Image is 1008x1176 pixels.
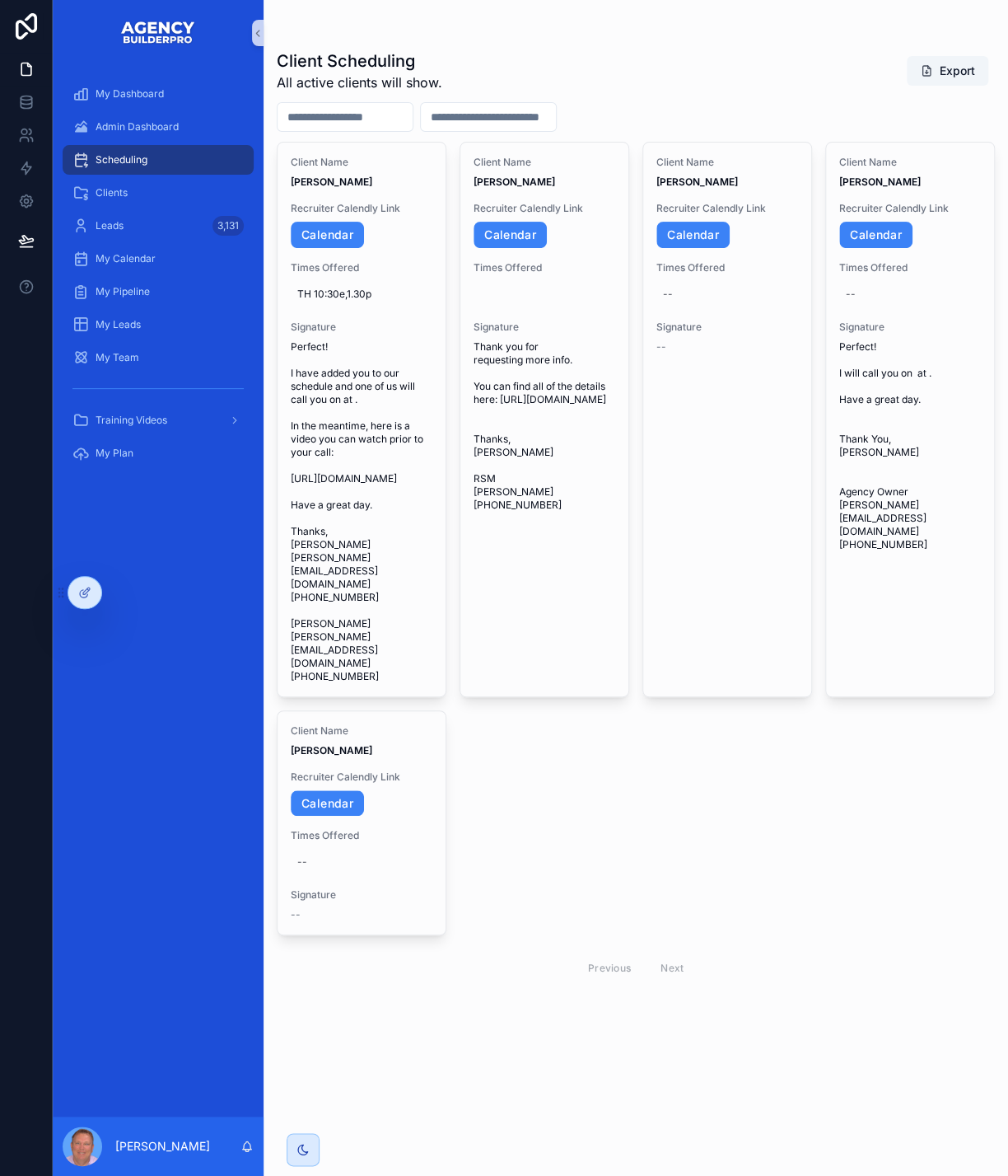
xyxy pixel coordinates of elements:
[120,20,196,46] img: App logo
[839,321,981,334] span: Signature
[115,1138,210,1155] p: [PERSON_NAME]
[846,288,856,301] div: --
[291,908,301,921] span: --
[63,438,254,468] a: My Plan
[642,142,812,697] a: Client Name[PERSON_NAME]Recruiter Calendly LinkCalendarTimes Offered--Signature--
[839,261,981,274] span: Times Offered
[291,202,432,215] span: Recruiter Calendly Link
[96,252,156,265] span: My Calendar
[63,310,254,340] a: My Leads
[212,216,244,236] div: 3,131
[291,222,364,248] a: Calendar
[474,261,615,274] span: Times Offered
[291,771,432,784] span: Recruiter Calendly Link
[96,414,167,427] span: Training Videos
[277,49,442,73] h1: Client Scheduling
[474,340,615,512] span: Thank you for requesting more info. You can find all of the details here: [URL][DOMAIN_NAME] Than...
[656,176,738,188] strong: [PERSON_NAME]
[297,855,307,869] div: --
[291,176,372,188] strong: [PERSON_NAME]
[96,120,179,134] span: Admin Dashboard
[96,285,150,298] span: My Pipeline
[291,888,432,902] span: Signature
[277,73,442,92] span: All active clients will show.
[291,261,432,274] span: Times Offered
[53,66,264,492] div: scrollable content
[63,211,254,241] a: Leads3,131
[96,153,147,166] span: Scheduling
[474,156,615,169] span: Client Name
[839,176,921,188] strong: [PERSON_NAME]
[277,142,446,697] a: Client Name[PERSON_NAME]Recruiter Calendly LinkCalendarTimes OfferedTH 10:30e,1.30pSignaturePerfe...
[63,112,254,142] a: Admin Dashboard
[656,156,798,169] span: Client Name
[656,261,798,274] span: Times Offered
[96,351,139,364] span: My Team
[907,56,988,86] button: Export
[63,79,254,109] a: My Dashboard
[63,277,254,307] a: My Pipeline
[663,288,673,301] div: --
[63,145,254,175] a: Scheduling
[825,142,995,697] a: Client Name[PERSON_NAME]Recruiter Calendly LinkCalendarTimes Offered--SignaturePerfect! I will ca...
[656,321,798,334] span: Signature
[656,202,798,215] span: Recruiter Calendly Link
[839,340,981,551] span: Perfect! I will call you on at . Have a great day. Thank You, [PERSON_NAME] Agency Owner [PERSON_...
[63,343,254,372] a: My Team
[96,219,124,232] span: Leads
[839,222,912,248] a: Calendar
[96,318,141,331] span: My Leads
[474,176,555,188] strong: [PERSON_NAME]
[63,405,254,435] a: Training Videos
[96,447,133,460] span: My Plan
[291,744,372,757] strong: [PERSON_NAME]
[839,156,981,169] span: Client Name
[291,790,364,817] a: Calendar
[291,156,432,169] span: Client Name
[839,202,981,215] span: Recruiter Calendly Link
[474,202,615,215] span: Recruiter Calendly Link
[474,321,615,334] span: Signature
[656,222,730,248] a: Calendar
[291,724,432,738] span: Client Name
[291,340,432,683] span: Perfect! I have added you to our schedule and one of us will call you on at . In the meantime, he...
[96,87,164,101] span: My Dashboard
[291,829,432,842] span: Times Offered
[656,340,666,354] span: --
[63,244,254,274] a: My Calendar
[277,710,446,936] a: Client Name[PERSON_NAME]Recruiter Calendly LinkCalendarTimes Offered--Signature--
[460,142,629,697] a: Client Name[PERSON_NAME]Recruiter Calendly LinkCalendarTimes OfferedSignatureThank you for reques...
[474,222,547,248] a: Calendar
[96,186,128,199] span: Clients
[291,321,432,334] span: Signature
[63,178,254,208] a: Clients
[297,288,426,301] span: TH 10:30e,1.30p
